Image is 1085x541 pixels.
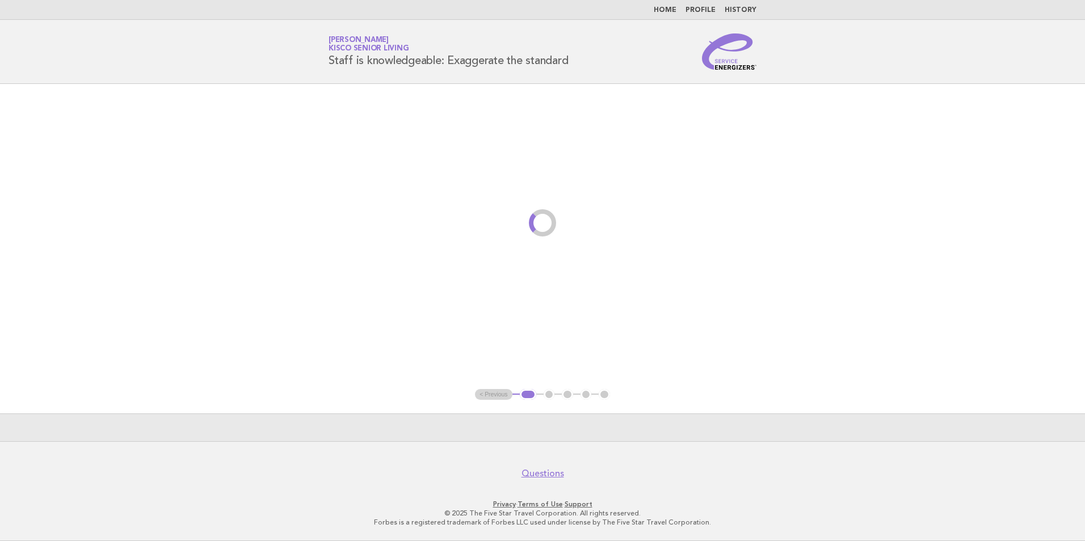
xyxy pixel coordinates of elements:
a: Privacy [493,500,516,508]
p: © 2025 The Five Star Travel Corporation. All rights reserved. [195,509,890,518]
span: Kisco Senior Living [329,45,409,53]
h1: Staff is knowledgeable: Exaggerate the standard [329,37,568,66]
a: History [725,7,756,14]
a: Questions [522,468,564,479]
img: Service Energizers [702,33,756,70]
a: Terms of Use [518,500,563,508]
p: · · [195,500,890,509]
a: Support [565,500,592,508]
a: Profile [686,7,716,14]
a: Home [654,7,676,14]
a: [PERSON_NAME]Kisco Senior Living [329,36,409,52]
p: Forbes is a registered trademark of Forbes LLC used under license by The Five Star Travel Corpora... [195,518,890,527]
